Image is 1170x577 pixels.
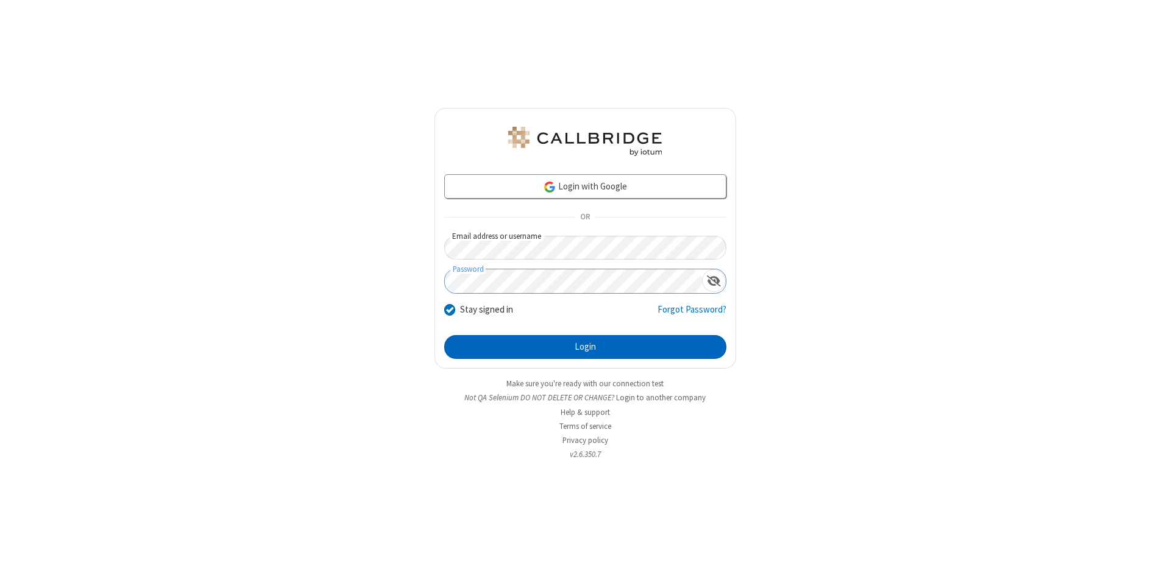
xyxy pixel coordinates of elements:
img: google-icon.png [543,180,556,194]
a: Privacy policy [562,435,608,445]
img: QA Selenium DO NOT DELETE OR CHANGE [506,127,664,156]
li: v2.6.350.7 [434,448,736,460]
button: Login [444,335,726,359]
a: Help & support [561,407,610,417]
a: Forgot Password? [658,303,726,326]
a: Login with Google [444,174,726,199]
input: Password [445,269,702,293]
button: Login to another company [616,392,706,403]
a: Terms of service [559,421,611,431]
a: Make sure you're ready with our connection test [506,378,664,389]
span: OR [575,209,595,226]
input: Email address or username [444,236,726,260]
iframe: Chat [1140,545,1161,568]
label: Stay signed in [460,303,513,317]
div: Show password [702,269,726,292]
li: Not QA Selenium DO NOT DELETE OR CHANGE? [434,392,736,403]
